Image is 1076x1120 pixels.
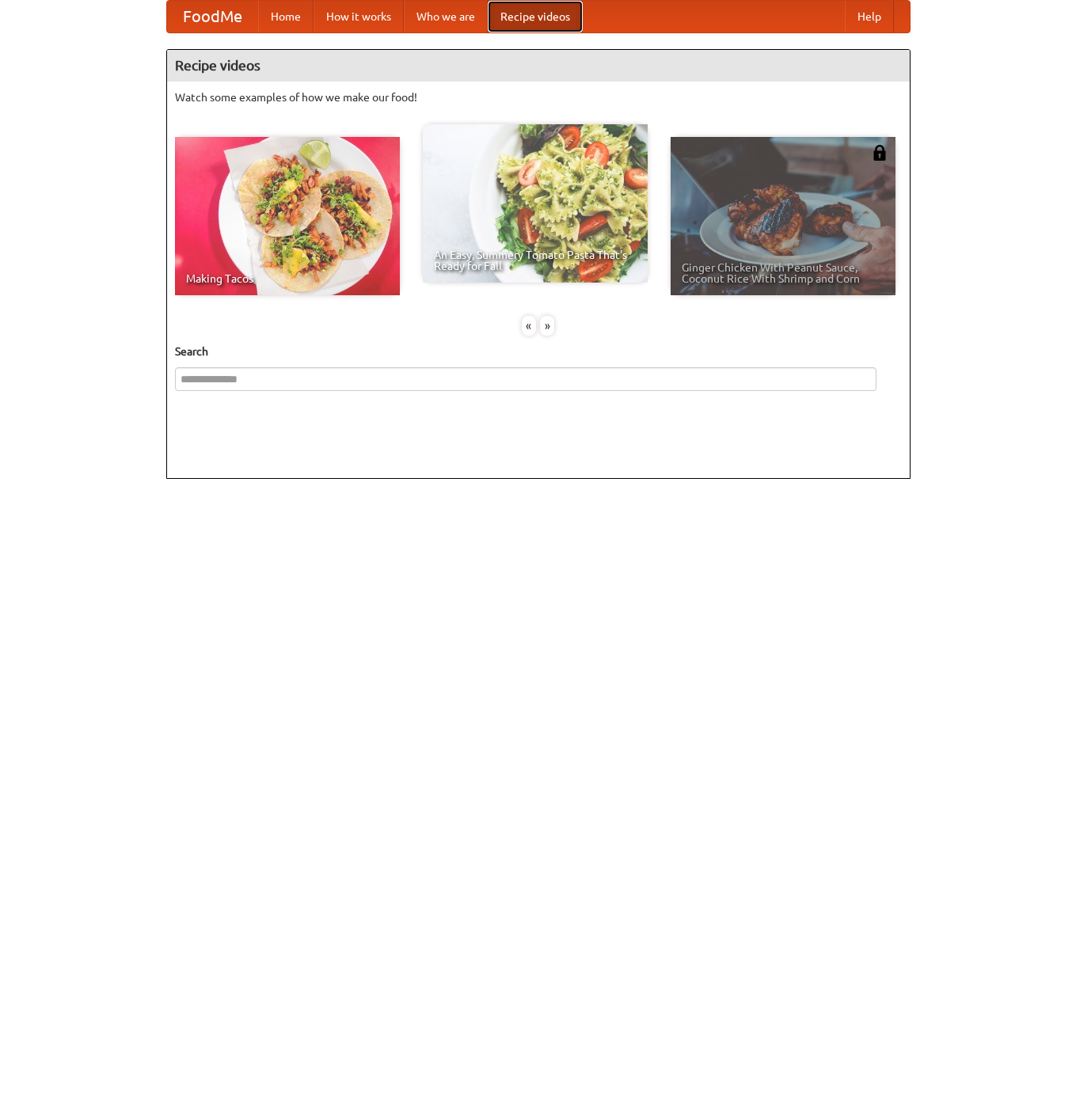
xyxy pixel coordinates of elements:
a: Help [845,1,894,32]
span: Making Tacos [186,273,389,284]
p: Watch some examples of how we make our food! [175,89,902,105]
a: FoodMe [167,1,258,32]
span: An Easy, Summery Tomato Pasta That's Ready for Fall [434,249,637,271]
a: An Easy, Summery Tomato Pasta That's Ready for Fall [423,124,648,283]
a: Recipe videos [488,1,583,32]
h5: Search [175,344,902,359]
img: 483408.png [872,145,888,161]
a: How it works [314,1,404,32]
a: Who we are [404,1,488,32]
div: » [540,316,554,336]
div: « [522,316,536,336]
h4: Recipe videos [167,50,910,82]
a: Making Tacos [175,137,400,295]
a: Home [258,1,314,32]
